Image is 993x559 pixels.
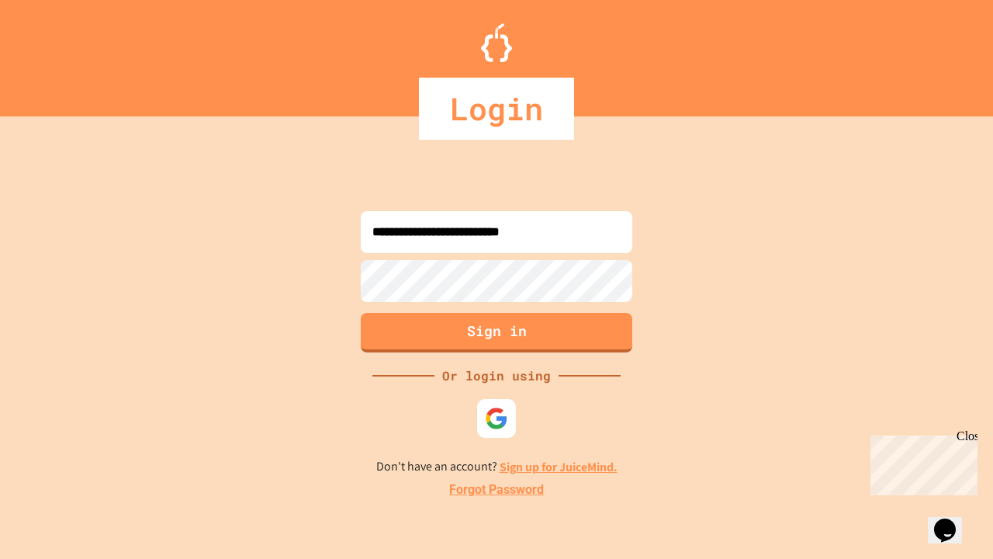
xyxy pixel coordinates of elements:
[928,497,977,543] iframe: chat widget
[449,481,544,499] a: Forgot Password
[6,6,107,99] div: Chat with us now!Close
[376,457,618,477] p: Don't have an account?
[500,459,618,475] a: Sign up for JuiceMind.
[361,313,632,352] button: Sign in
[434,366,559,385] div: Or login using
[485,407,508,430] img: google-icon.svg
[419,78,574,140] div: Login
[481,23,512,62] img: Logo.svg
[864,429,977,495] iframe: chat widget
